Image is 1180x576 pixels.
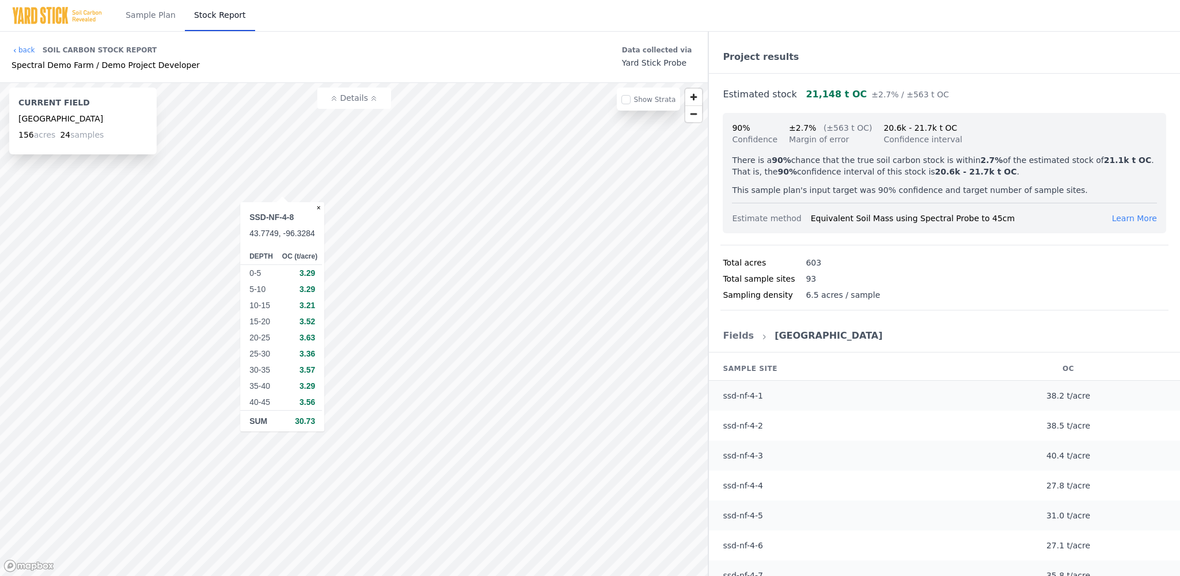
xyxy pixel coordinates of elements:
[34,130,56,139] span: acres
[723,481,762,490] a: ssd-nf-4-4
[240,313,278,329] td: 15-20
[278,297,322,313] td: 3.21
[789,123,816,132] span: ±2.7%
[957,411,1180,441] td: 38.5 t/acre
[957,530,1180,560] td: 27.1 t/acre
[240,281,278,297] td: 5-10
[240,248,278,265] th: DEPTH
[278,378,322,394] td: 3.29
[772,156,791,165] strong: 90%
[14,129,152,150] div: 156 24
[723,511,762,520] a: ssd-nf-4-5
[249,211,315,223] div: ssd-nf-4-8
[240,362,278,378] td: 30-35
[709,357,957,381] th: Sample Site
[622,43,692,57] div: Data collected via
[622,57,692,69] div: Yard Stick Probe
[811,213,1112,224] div: Equivalent Soil Mass using Spectral Probe to 45cm
[883,134,962,145] div: Confidence interval
[723,257,806,268] div: Total acres
[957,381,1180,411] td: 38.2 t/acre
[70,130,104,139] span: samples
[1112,214,1157,223] span: Learn More
[12,6,103,25] img: Yard Stick Logo
[806,289,880,301] div: 6.5 acres / sample
[723,541,762,550] a: ssd-nf-4-6
[957,441,1180,471] td: 40.4 t/acre
[278,281,322,297] td: 3.29
[278,265,322,282] td: 3.29
[775,329,882,343] div: [GEOGRAPHIC_DATA]
[723,330,754,341] a: Fields
[723,273,806,285] div: Total sample sites
[685,89,702,105] button: Zoom in
[723,451,762,460] a: ssd-nf-4-3
[981,156,1003,165] strong: 2.7%
[824,123,872,132] span: (±563 t OC)
[278,346,322,362] td: 3.36
[18,97,147,113] div: Current Field
[732,213,810,224] div: Estimate method
[278,411,322,432] td: 30.73
[240,411,278,432] td: SUM
[777,167,797,176] strong: 90%
[240,329,278,346] td: 20-25
[883,123,957,132] span: 20.6k - 21.7k t OC
[313,202,324,214] button: Close popup
[732,134,777,145] div: Confidence
[278,313,322,329] td: 3.52
[634,96,676,104] label: Show Strata
[278,248,322,265] th: OC (t/acre)
[317,88,391,109] button: Details
[12,46,35,55] a: back
[871,90,949,99] span: ±2.7% / ±563 t OC
[240,378,278,394] td: 35-40
[3,559,54,573] a: Mapbox logo
[685,105,702,122] button: Zoom out
[43,41,157,59] div: Soil Carbon Stock Report
[240,394,278,411] td: 40-45
[278,362,322,378] td: 3.57
[240,265,278,282] td: 0-5
[723,51,799,62] a: Project results
[278,329,322,346] td: 3.63
[685,106,702,122] span: Zoom out
[240,346,278,362] td: 25-30
[732,154,1157,177] p: There is a chance that the true soil carbon stock is within of the estimated stock of . That is, ...
[18,113,147,124] div: [GEOGRAPHIC_DATA]
[723,421,762,430] a: ssd-nf-4-2
[278,394,322,411] td: 3.56
[723,289,806,301] div: Sampling density
[732,123,750,132] span: 90%
[957,357,1180,381] th: OC
[12,59,200,71] div: Spectral Demo Farm / Demo Project Developer
[935,167,1017,176] strong: 20.6k - 21.7k t OC
[957,501,1180,530] td: 31.0 t/acre
[1104,156,1151,165] strong: 21.1k t OC
[723,89,796,100] a: Estimated stock
[806,257,821,268] div: 603
[723,391,762,400] a: ssd-nf-4-1
[249,228,315,239] div: 43.7749, -96.3284
[240,297,278,313] td: 10-15
[806,88,948,101] div: 21,148 t OC
[957,471,1180,501] td: 27.8 t/acre
[806,273,816,285] div: 93
[732,184,1157,196] p: This sample plan's input target was 90% confidence and target number of sample sites.
[789,134,872,145] div: Margin of error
